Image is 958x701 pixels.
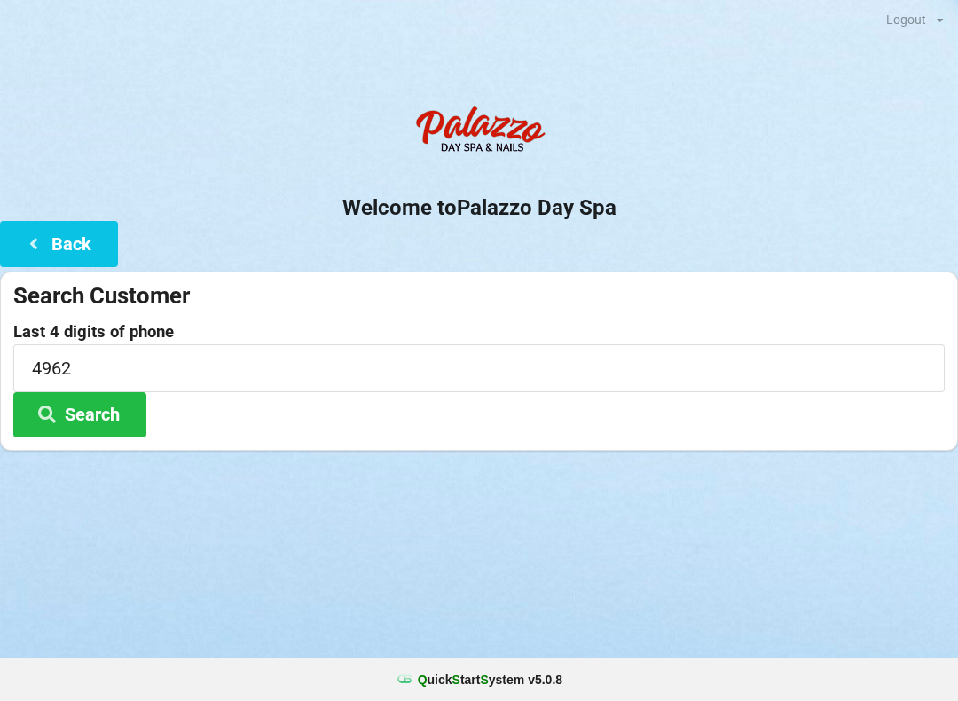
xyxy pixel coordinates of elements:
img: favicon.ico [396,671,413,689]
span: S [452,673,460,687]
img: PalazzoDaySpaNails-Logo.png [408,97,550,168]
span: S [480,673,488,687]
label: Last 4 digits of phone [13,323,945,341]
div: Logout [886,13,926,26]
b: uick tart ystem v 5.0.8 [418,671,562,689]
button: Search [13,392,146,437]
div: Search Customer [13,281,945,311]
input: 0000 [13,344,945,391]
span: Q [418,673,428,687]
